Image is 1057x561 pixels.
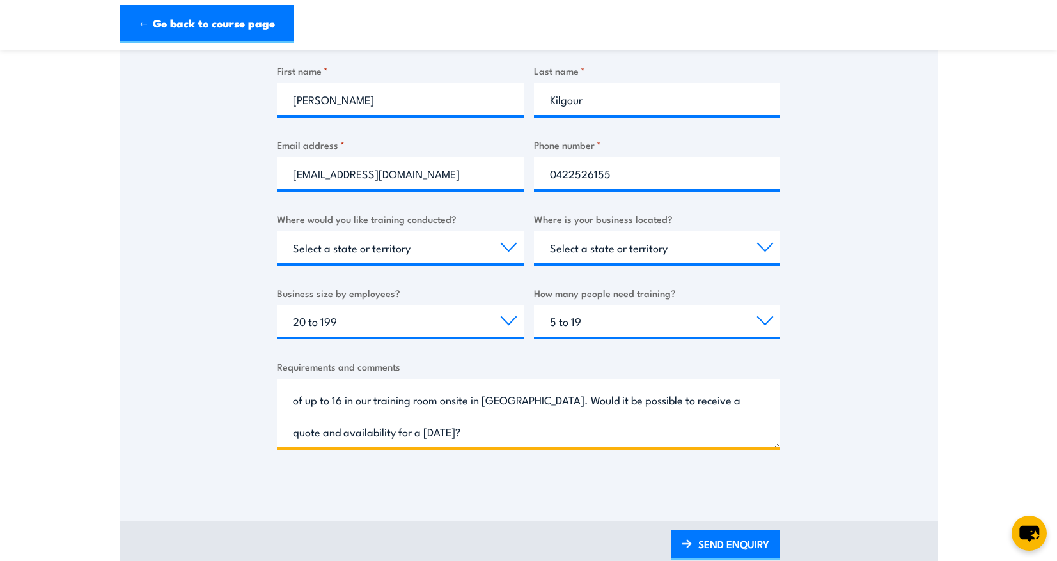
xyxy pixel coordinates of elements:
[277,137,524,152] label: Email address
[277,286,524,300] label: Business size by employees?
[671,530,780,560] a: SEND ENQUIRY
[534,63,781,78] label: Last name
[534,211,781,226] label: Where is your business located?
[120,5,294,43] a: ← Go back to course page
[534,137,781,152] label: Phone number
[277,63,524,78] label: First name
[277,211,524,226] label: Where would you like training conducted?
[534,286,781,300] label: How many people need training?
[1012,516,1047,551] button: chat-button
[277,359,780,374] label: Requirements and comments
